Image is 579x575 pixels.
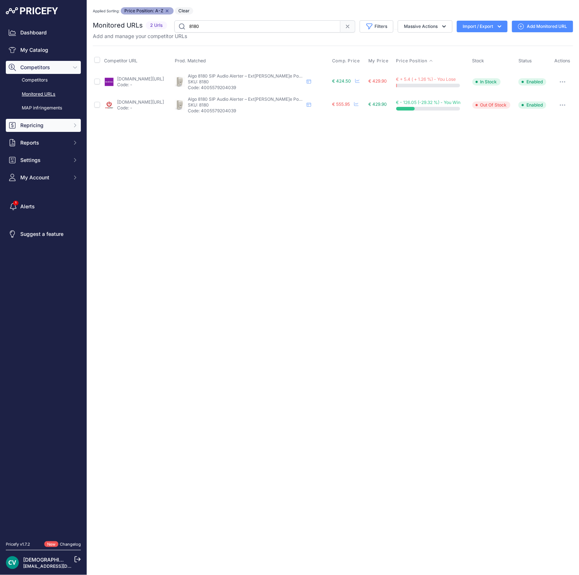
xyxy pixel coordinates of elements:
button: My Price [368,58,390,64]
span: My Price [368,58,389,64]
button: My Account [6,171,81,184]
button: Settings [6,154,81,167]
a: Changelog [60,542,81,547]
a: Alerts [6,200,81,213]
span: Price Position [396,58,427,64]
a: MAP infringements [6,102,81,114]
div: Pricefy v1.7.2 [6,541,30,547]
button: Filters [360,20,393,33]
button: Repricing [6,119,81,132]
a: [EMAIL_ADDRESS][DOMAIN_NAME] [23,563,99,569]
span: € 424.50 [332,78,351,84]
a: Dashboard [6,26,81,39]
span: New [44,541,58,547]
span: Competitor URL [104,58,137,63]
span: € + 5.4 ( + 1.26 %) - You Lose [396,76,456,82]
button: Competitors [6,61,81,74]
p: Code: - [117,82,164,88]
span: Price Position: A-Z [121,7,174,14]
span: 2 Urls [146,21,167,30]
p: SKU: 8180 [188,79,304,85]
p: SKU: 8180 [188,102,304,108]
a: Monitored URLs [6,88,81,101]
button: Clear [175,7,193,14]
h2: Monitored URLs [93,20,143,30]
p: Add and manage your competitor URLs [93,33,187,40]
a: [DOMAIN_NAME][URL] [117,76,164,82]
a: My Catalog [6,43,81,57]
button: Comp. Price [332,58,361,64]
span: Stock [472,58,484,63]
span: Status [518,58,532,63]
span: Enabled [518,78,546,86]
span: € 555.95 [332,101,350,107]
span: € 429.90 [368,101,387,107]
p: Code: 4005579204039 [188,108,304,114]
nav: Sidebar [6,26,81,533]
button: Reports [6,136,81,149]
a: Add Monitored URL [512,21,573,32]
a: Competitors [6,74,81,87]
p: Code: 4005579204039 [188,85,304,91]
span: Reports [20,139,68,146]
p: Code: - [117,105,164,111]
button: Massive Actions [398,20,452,33]
button: Import / Export [457,21,508,32]
span: Out Of Stock [472,101,510,109]
span: Settings [20,157,68,164]
span: Repricing [20,122,68,129]
span: Prod. Matched [175,58,206,63]
img: Pricefy Logo [6,7,58,14]
span: In Stock [472,78,501,86]
a: [DOMAIN_NAME][URL] [117,99,164,105]
span: Competitors [20,64,68,71]
span: Algo 8180 SIP Audio Alerter – Ext[PERSON_NAME]e PoE SIP‑bel (106 dBA) [188,96,337,102]
small: Applied Sorting: [93,9,120,13]
button: Price Position [396,58,433,64]
span: Actions [555,58,571,63]
span: My Account [20,174,68,181]
span: Comp. Price [332,58,360,64]
span: € 429.90 [368,78,387,84]
input: Search [174,20,340,33]
span: € - 126.05 (-29.32 %) - You Win [396,100,461,105]
span: Algo 8180 SIP Audio Alerter – Ext[PERSON_NAME]e PoE SIP‑bel (106 dBA) [188,73,337,79]
a: [DEMOGRAPHIC_DATA][PERSON_NAME] der ree [DEMOGRAPHIC_DATA] [23,557,197,563]
span: Enabled [518,101,546,109]
a: Suggest a feature [6,228,81,241]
